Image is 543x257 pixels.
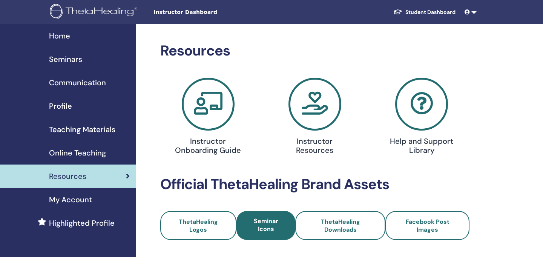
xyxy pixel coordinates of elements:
[406,218,449,234] span: Facebook Post Images
[159,78,257,158] a: Instructor Onboarding Guide
[50,4,140,21] img: logo.png
[160,42,469,60] h2: Resources
[266,78,364,158] a: Instructor Resources
[49,194,92,205] span: My Account
[49,217,115,229] span: Highlighted Profile
[388,137,456,155] h4: Help and Support Library
[160,211,236,240] a: ThetaHealing Logos
[49,171,86,182] span: Resources
[179,218,218,234] span: ThetaHealing Logos
[49,54,82,65] span: Seminars
[295,211,385,240] a: ThetaHealing Downloads
[385,211,469,240] a: Facebook Post Images
[393,9,402,15] img: graduation-cap-white.svg
[160,176,469,193] h2: Official ThetaHealing Brand Assets
[49,147,106,159] span: Online Teaching
[236,211,296,240] a: Seminar Icons
[254,217,278,233] span: Seminar Icons
[373,78,471,158] a: Help and Support Library
[321,218,360,234] span: ThetaHealing Downloads
[49,30,70,42] span: Home
[49,124,115,135] span: Teaching Materials
[49,77,106,88] span: Communication
[153,8,267,16] span: Instructor Dashboard
[174,137,242,155] h4: Instructor Onboarding Guide
[387,5,462,19] a: Student Dashboard
[281,137,349,155] h4: Instructor Resources
[49,100,72,112] span: Profile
